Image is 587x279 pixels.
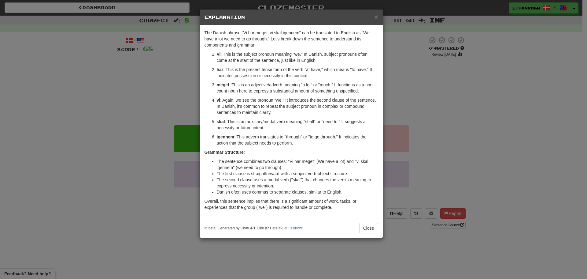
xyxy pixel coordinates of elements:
strong: igennem [217,134,234,139]
button: Close [359,223,378,233]
small: In beta. Generated by ChatGPT. Like it? Hate it? ! [205,226,303,231]
strong: Grammar Structure [205,150,244,155]
strong: vi [217,98,220,103]
li: The sentence combines two clauses: "Vi har meget" (We have a lot) and "vi skal igennem" (we need ... [217,158,378,171]
p: : This adverb translates to "through" or "to go through." It indicates the action that the subjec... [217,134,378,146]
li: The first clause is straightforward with a subject-verb-object structure. [217,171,378,177]
li: The second clause uses a modal verb ("skal") that changes the verb's meaning to express necessity... [217,177,378,189]
p: : This is an auxiliary/modal verb meaning "shall" or "need to." It suggests a necessity or future... [217,119,378,131]
p: : This is an adjective/adverb meaning "a lot" or "much." It functions as a non-count noun here to... [217,82,378,94]
a: Let us know [282,226,302,230]
p: : This is the subject pronoun meaning "we." In Danish, subject pronouns often come at the start o... [217,51,378,63]
span: × [374,13,378,20]
p: : Again, we see the pronoun "we." It introduces the second clause of the sentence. In Danish, it'... [217,97,378,115]
strong: skal [217,119,225,124]
button: Close [374,13,378,20]
p: The Danish phrase "Vi har meget, vi skal igennem" can be translated to English as "We have a lot ... [205,30,378,48]
p: : [205,149,378,155]
p: : This is the present tense form of the verb "at have," which means "to have." It indicates posse... [217,66,378,79]
strong: har [217,67,223,72]
strong: Vi [217,52,221,57]
strong: meget [217,82,229,87]
p: Overall, this sentence implies that there is a significant amount of work, tasks, or experiences ... [205,198,378,210]
li: Danish often uses commas to separate clauses, similar to English. [217,189,378,195]
h5: Explanation [205,14,378,20]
